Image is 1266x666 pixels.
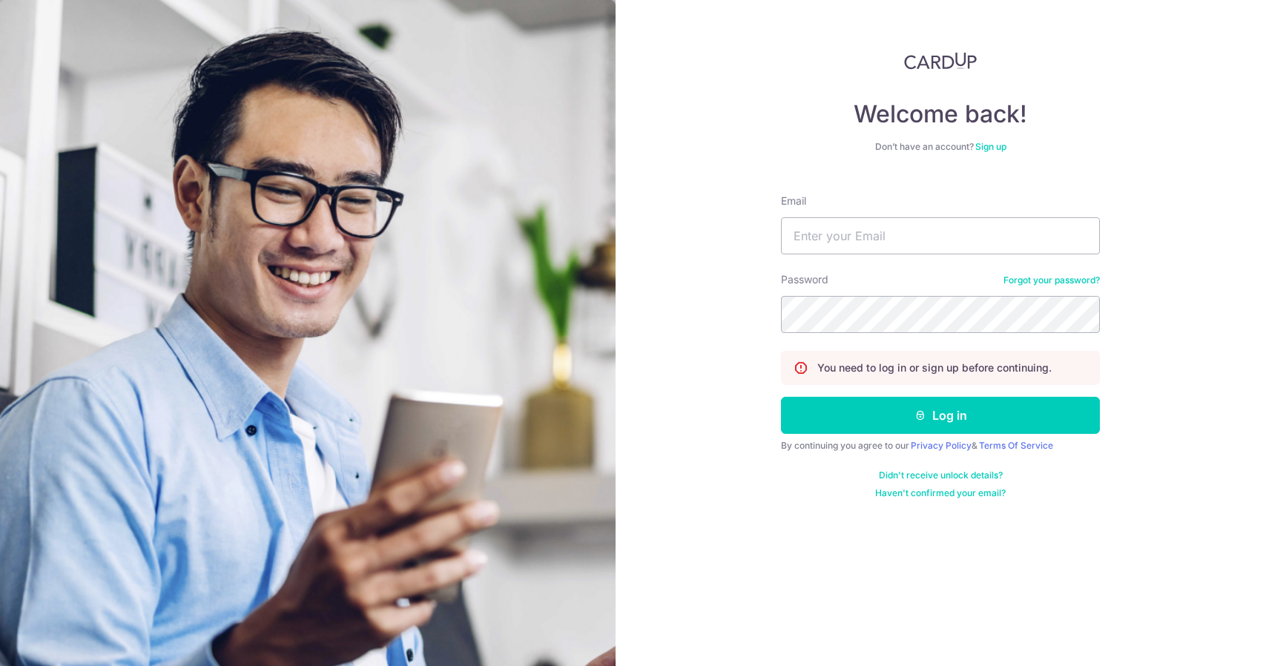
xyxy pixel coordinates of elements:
a: Terms Of Service [979,440,1053,451]
label: Email [781,194,806,208]
p: You need to log in or sign up before continuing. [817,360,1052,375]
a: Didn't receive unlock details? [879,469,1003,481]
a: Haven't confirmed your email? [875,487,1006,499]
a: Forgot your password? [1003,274,1100,286]
img: CardUp Logo [904,52,977,70]
a: Sign up [975,141,1006,152]
label: Password [781,272,828,287]
div: Don’t have an account? [781,141,1100,153]
h4: Welcome back! [781,99,1100,129]
div: By continuing you agree to our & [781,440,1100,452]
input: Enter your Email [781,217,1100,254]
a: Privacy Policy [911,440,972,451]
button: Log in [781,397,1100,434]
